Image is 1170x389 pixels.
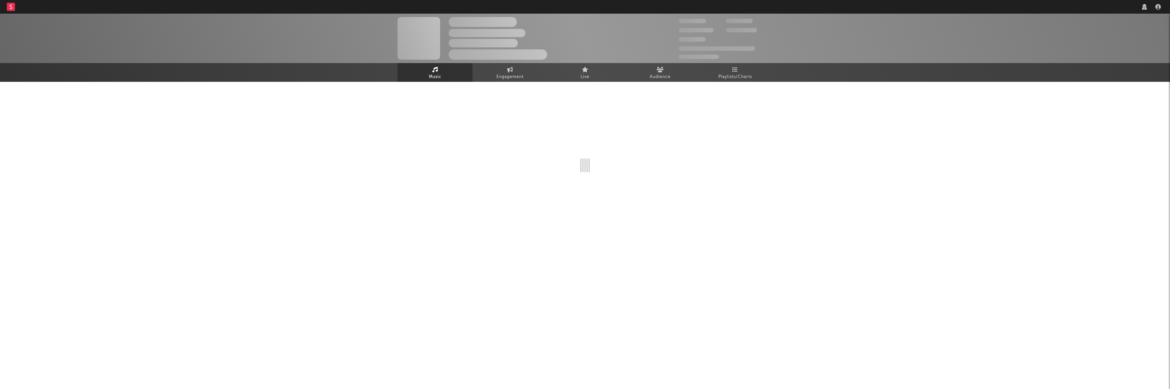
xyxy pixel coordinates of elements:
[697,63,772,82] a: Playlists/Charts
[472,63,547,82] a: Engagement
[679,55,719,59] span: Jump Score: 85.0
[397,63,472,82] a: Music
[679,28,714,32] span: 50.000.000
[679,19,706,23] span: 300.000
[622,63,697,82] a: Audience
[679,37,706,42] span: 100.000
[547,63,622,82] a: Live
[496,73,524,81] span: Engagement
[718,73,752,81] span: Playlists/Charts
[726,19,753,23] span: 100.000
[429,73,441,81] span: Music
[726,28,757,32] span: 1.000.000
[679,46,755,51] span: 50.000.000 Monthly Listeners
[581,73,589,81] span: Live
[650,73,671,81] span: Audience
